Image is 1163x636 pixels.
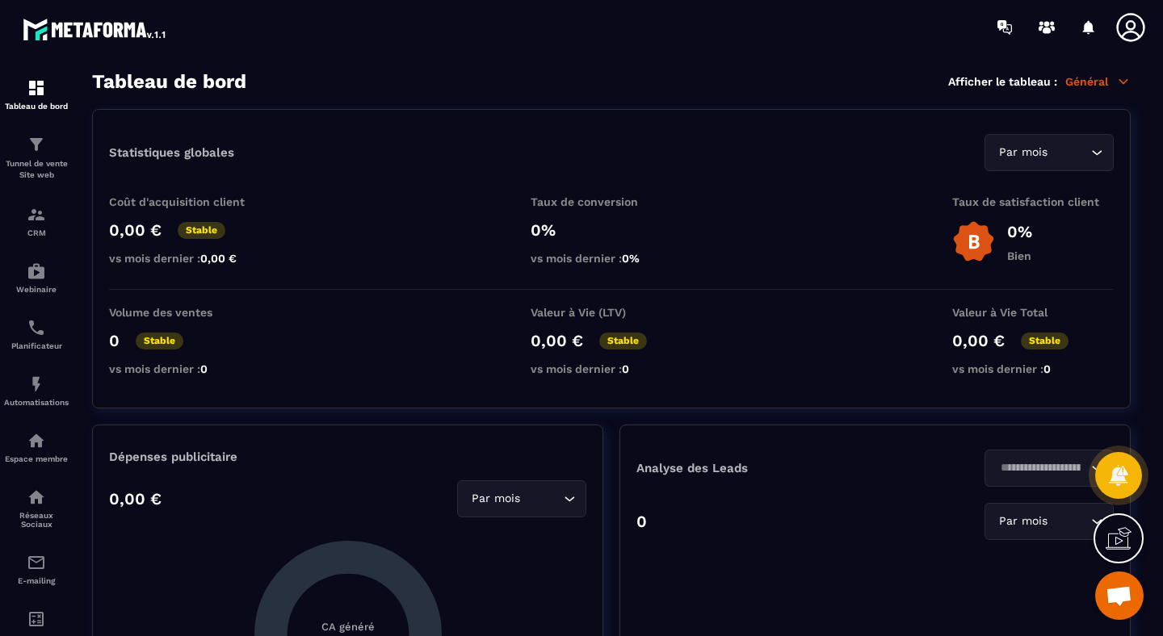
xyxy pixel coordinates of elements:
input: Search for option [1051,144,1087,161]
h3: Tableau de bord [92,70,246,93]
input: Search for option [995,459,1087,477]
input: Search for option [1051,513,1087,530]
a: formationformationTunnel de vente Site web [4,123,69,193]
a: schedulerschedulerPlanificateur [4,306,69,362]
span: 0,00 € [200,252,237,265]
p: Espace membre [4,454,69,463]
p: Volume des ventes [109,306,271,319]
img: formation [27,78,46,98]
p: Stable [178,222,225,239]
p: vs mois dernier : [109,362,271,375]
a: automationsautomationsWebinaire [4,249,69,306]
span: 0 [1043,362,1051,375]
a: formationformationCRM [4,193,69,249]
img: email [27,553,46,572]
p: Taux de conversion [531,195,692,208]
p: E-mailing [4,576,69,585]
img: scheduler [27,318,46,337]
p: vs mois dernier : [952,362,1114,375]
p: 0,00 € [952,331,1005,350]
p: Afficher le tableau : [948,75,1057,88]
p: 0% [531,220,692,240]
p: Automatisations [4,398,69,407]
a: emailemailE-mailing [4,541,69,597]
p: vs mois dernier : [109,252,271,265]
p: 0,00 € [531,331,583,350]
span: Par mois [995,144,1051,161]
p: 0 [109,331,120,350]
a: automationsautomationsAutomatisations [4,362,69,419]
p: Statistiques globales [109,145,234,160]
p: Tunnel de vente Site web [4,158,69,181]
p: 0,00 € [109,489,162,508]
p: 0% [1007,222,1032,241]
p: Réseaux Sociaux [4,511,69,529]
p: vs mois dernier : [531,362,692,375]
img: logo [23,15,168,44]
div: Search for option [985,134,1114,171]
p: Valeur à Vie Total [952,306,1114,319]
p: Stable [136,333,183,349]
p: CRM [4,228,69,237]
p: Bien [1007,249,1032,262]
a: social-networksocial-networkRéseaux Sociaux [4,475,69,541]
p: Valeur à Vie (LTV) [531,306,692,319]
img: automations [27,431,46,450]
img: automations [27,374,46,394]
img: formation [27,205,46,224]
div: Ouvrir le chat [1095,571,1144,620]
span: 0% [622,252,640,265]
p: Analyse des Leads [636,461,875,475]
p: Tableau de bord [4,102,69,111]
a: formationformationTableau de bord [4,66,69,123]
img: accountant [27,609,46,629]
img: automations [27,262,46,281]
p: vs mois dernier : [531,252,692,265]
span: Par mois [995,513,1051,530]
p: 0 [636,512,647,531]
img: formation [27,135,46,154]
img: b-badge-o.b3b20ee6.svg [952,220,995,263]
p: 0,00 € [109,220,162,240]
p: Dépenses publicitaire [109,450,586,464]
div: Search for option [985,503,1114,540]
p: Général [1065,74,1131,89]
p: Webinaire [4,285,69,294]
p: Planificateur [4,341,69,350]
div: Search for option [457,480,586,517]
p: Taux de satisfaction client [952,195,1114,208]
p: Stable [599,333,647,349]
div: Search for option [985,450,1114,487]
input: Search for option [523,490,560,508]
p: Coût d'acquisition client [109,195,271,208]
img: social-network [27,487,46,507]
span: 0 [622,362,629,375]
span: 0 [200,362,208,375]
span: Par mois [468,490,523,508]
p: Stable [1021,333,1069,349]
a: automationsautomationsEspace membre [4,419,69,475]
